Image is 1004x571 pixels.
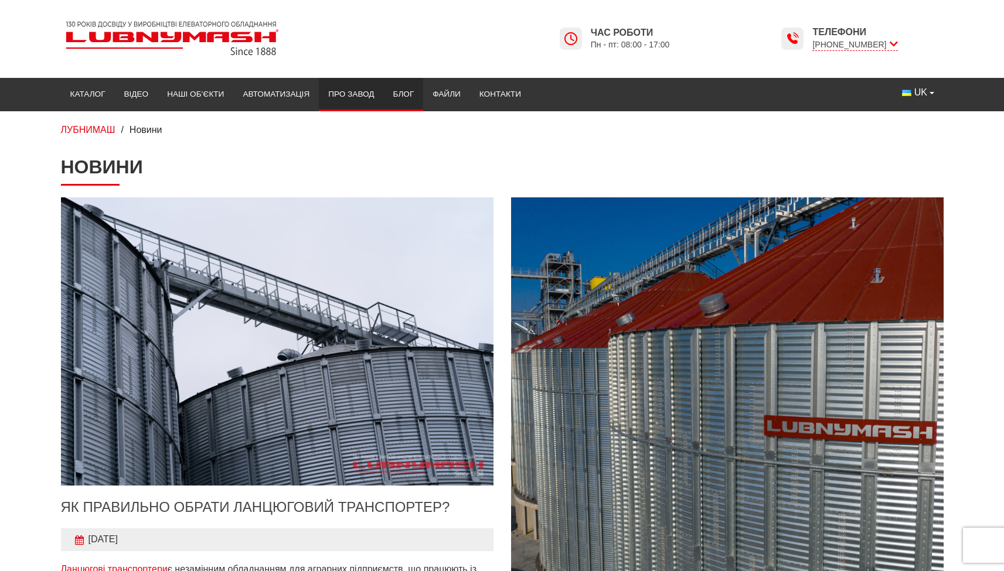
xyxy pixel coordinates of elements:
a: Відео [115,81,158,107]
span: UK [914,86,927,99]
a: Автоматизація [233,81,319,107]
img: Українська [902,90,911,96]
h1: Новини [61,156,944,185]
a: Контакти [470,81,530,107]
span: Час роботи [591,26,670,39]
span: [PHONE_NUMBER] [812,39,897,51]
a: Про завод [319,81,383,107]
img: Lubnymash time icon [785,32,799,46]
div: [DATE] [61,528,494,551]
img: Lubnymash time icon [564,32,578,46]
span: Новини [130,125,162,135]
a: Детальніше [61,336,494,346]
a: Як правильно обрати ланцюговий транспортер? [61,499,450,515]
a: Файли [423,81,470,107]
a: Блог [383,81,423,107]
button: UK [893,81,943,104]
img: Lubnymash [61,16,284,60]
span: Телефони [812,26,897,39]
a: Наші об’єкти [158,81,233,107]
span: / [121,125,123,135]
a: ЛУБНИМАШ [61,125,115,135]
a: Детальніше [511,408,944,418]
span: Пн - пт: 08:00 - 17:00 [591,39,670,50]
a: Каталог [61,81,115,107]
